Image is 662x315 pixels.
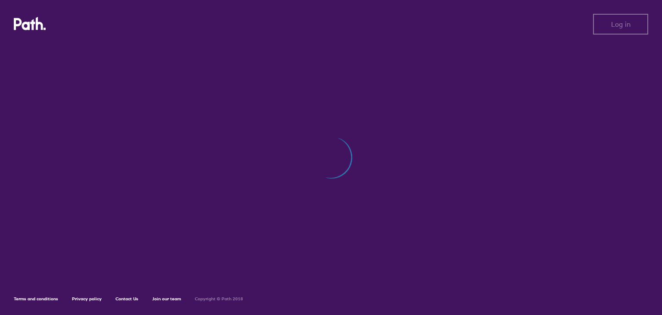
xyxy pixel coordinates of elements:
[593,14,648,35] button: Log in
[72,296,102,302] a: Privacy policy
[152,296,181,302] a: Join our team
[14,296,58,302] a: Terms and conditions
[195,296,243,302] h6: Copyright © Path 2018
[116,296,138,302] a: Contact Us
[611,20,631,28] span: Log in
